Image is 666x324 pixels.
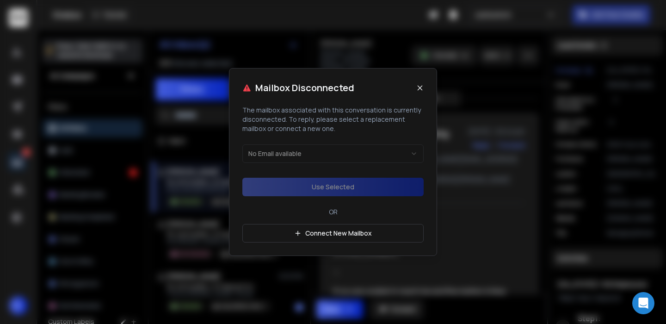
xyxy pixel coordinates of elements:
button: Connect New Mailbox [242,224,424,243]
span: OR [325,207,341,217]
button: No Email available [242,144,424,163]
div: Mailbox Disconnected [242,81,354,94]
div: Open Intercom Messenger [632,292,654,314]
p: The mailbox associated with this conversation is currently disconnected. To reply, please select ... [242,106,424,133]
